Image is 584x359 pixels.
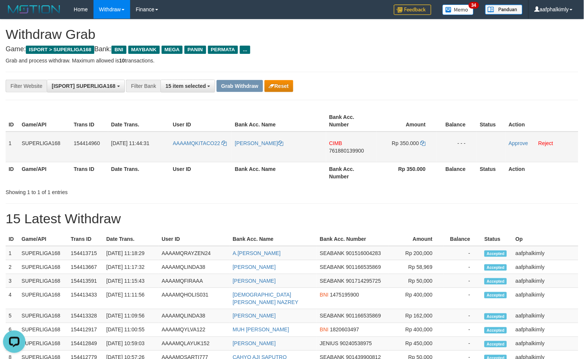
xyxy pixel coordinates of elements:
[103,260,159,274] td: [DATE] 11:17:32
[513,232,578,246] th: Op
[19,309,68,323] td: SUPERLIGA168
[103,309,159,323] td: [DATE] 11:09:56
[437,132,477,162] td: - - -
[484,278,507,285] span: Accepted
[6,27,578,42] h1: Withdraw Grab
[68,309,103,323] td: 154413328
[421,140,426,146] a: Copy 350000 to clipboard
[111,46,126,54] span: BNI
[103,274,159,288] td: [DATE] 11:15:43
[233,292,299,305] a: [DEMOGRAPHIC_DATA][PERSON_NAME] NAZREY
[3,3,25,25] button: Open LiveChat chat widget
[240,46,250,54] span: ...
[103,337,159,351] td: [DATE] 10:59:03
[326,110,377,132] th: Bank Acc. Number
[68,232,103,246] th: Trans ID
[6,162,19,183] th: ID
[6,46,578,53] h4: Game: Bank:
[346,264,381,270] span: Copy 901166535869 to clipboard
[320,292,328,298] span: BNI
[346,278,381,284] span: Copy 901714295725 to clipboard
[6,288,19,309] td: 4
[208,46,238,54] span: PERMATA
[484,251,507,257] span: Accepted
[6,309,19,323] td: 5
[230,232,317,246] th: Bank Acc. Name
[71,110,108,132] th: Trans ID
[389,274,444,288] td: Rp 50,000
[320,327,328,333] span: BNI
[233,327,289,333] a: MUH [PERSON_NAME]
[108,162,170,183] th: Date Trans.
[477,162,506,183] th: Status
[160,80,215,92] button: 15 item selected
[19,246,68,260] td: SUPERLIGA168
[513,337,578,351] td: aafphalkimly
[484,313,507,320] span: Accepted
[538,140,553,146] a: Reject
[346,250,381,256] span: Copy 901516004283 to clipboard
[19,323,68,337] td: SUPERLIGA168
[233,341,276,347] a: [PERSON_NAME]
[389,232,444,246] th: Amount
[485,4,523,15] img: panduan.png
[6,110,19,132] th: ID
[513,288,578,309] td: aafphalkimly
[444,232,481,246] th: Balance
[26,46,94,54] span: ISPORT > SUPERLIGA168
[6,185,238,196] div: Showing 1 to 1 of 1 entries
[159,288,230,309] td: AAAAMQHOLIS031
[6,232,19,246] th: ID
[484,327,507,334] span: Accepted
[19,162,71,183] th: Game/API
[19,288,68,309] td: SUPERLIGA168
[392,140,419,146] span: Rp 350.000
[126,80,160,92] div: Filter Bank
[217,80,263,92] button: Grab Withdraw
[173,140,220,146] span: AAAAMQKITACO22
[389,260,444,274] td: Rp 58,969
[346,313,381,319] span: Copy 901166535869 to clipboard
[389,309,444,323] td: Rp 162,000
[184,46,206,54] span: PANIN
[170,110,232,132] th: User ID
[6,211,578,226] h1: 15 Latest Withdraw
[484,292,507,298] span: Accepted
[513,274,578,288] td: aafphalkimly
[68,323,103,337] td: 154412917
[103,323,159,337] td: [DATE] 11:00:55
[320,278,345,284] span: SEABANK
[159,246,230,260] td: AAAAMQRAYZEN24
[103,232,159,246] th: Date Trans.
[71,162,108,183] th: Trans ID
[119,58,125,64] strong: 10
[68,288,103,309] td: 154413433
[437,110,477,132] th: Balance
[265,80,293,92] button: Reset
[165,83,206,89] span: 15 item selected
[389,288,444,309] td: Rp 400,000
[481,232,513,246] th: Status
[19,260,68,274] td: SUPERLIGA168
[509,140,528,146] a: Approve
[159,274,230,288] td: AAAAMQFIRAAA
[437,162,477,183] th: Balance
[68,260,103,274] td: 154413667
[389,323,444,337] td: Rp 400,000
[52,83,115,89] span: [ISPORT] SUPERLIGA168
[394,4,431,15] img: Feedback.jpg
[477,110,506,132] th: Status
[233,264,276,270] a: [PERSON_NAME]
[484,264,507,271] span: Accepted
[377,162,437,183] th: Rp 350.000
[513,260,578,274] td: aafphalkimly
[159,260,230,274] td: AAAAMQLINDA38
[389,246,444,260] td: Rp 200,000
[443,4,474,15] img: Button%20Memo.svg
[170,162,232,183] th: User ID
[6,323,19,337] td: 6
[320,341,339,347] span: JENIUS
[326,162,377,183] th: Bank Acc. Number
[19,232,68,246] th: Game/API
[235,140,283,146] a: [PERSON_NAME]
